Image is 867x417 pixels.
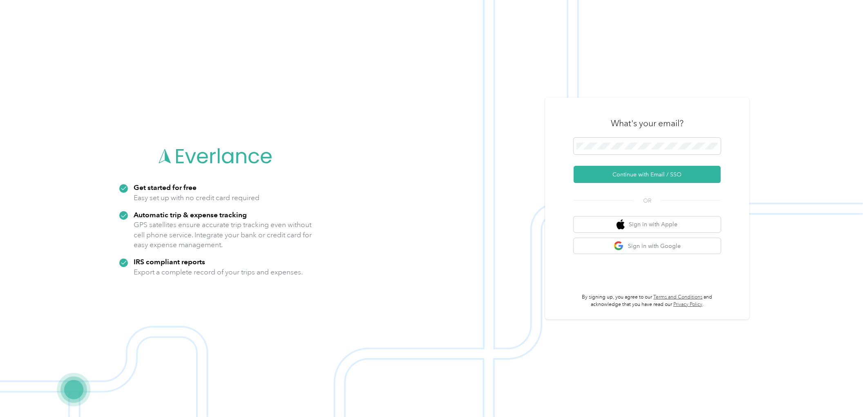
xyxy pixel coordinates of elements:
p: Easy set up with no credit card required [134,193,259,203]
a: Privacy Policy [673,301,702,308]
strong: Get started for free [134,183,197,192]
img: apple logo [617,219,625,230]
p: GPS satellites ensure accurate trip tracking even without cell phone service. Integrate your bank... [134,220,312,250]
button: Continue with Email / SSO [574,166,721,183]
img: google logo [614,241,624,251]
a: Terms and Conditions [654,294,703,300]
p: By signing up, you agree to our and acknowledge that you have read our . [574,294,721,308]
p: Export a complete record of your trips and expenses. [134,267,303,277]
strong: IRS compliant reports [134,257,205,266]
button: apple logoSign in with Apple [574,216,721,232]
strong: Automatic trip & expense tracking [134,210,247,219]
span: OR [633,196,661,205]
h3: What's your email? [611,118,684,129]
button: google logoSign in with Google [574,238,721,254]
iframe: Everlance-gr Chat Button Frame [821,371,867,417]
